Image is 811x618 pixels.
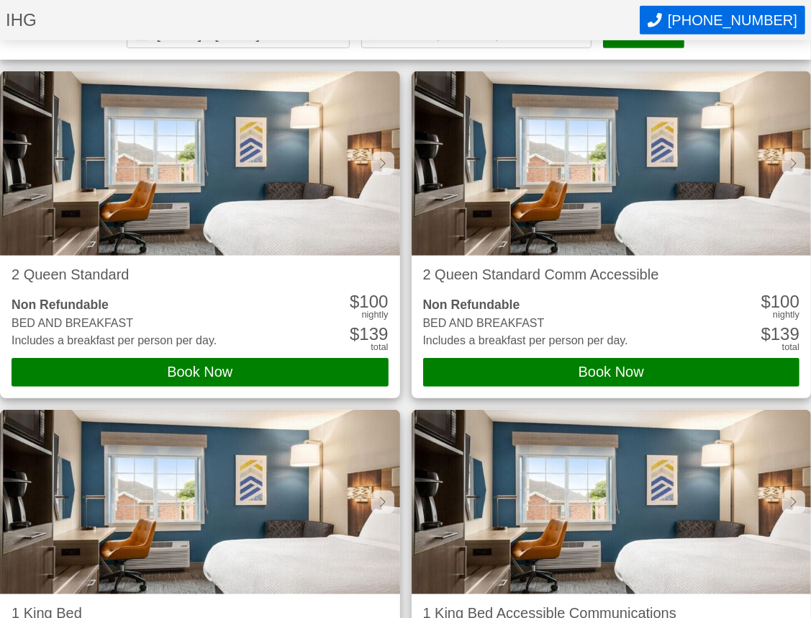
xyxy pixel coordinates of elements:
[12,267,389,282] h2: 2 Queen Standard
[761,324,771,344] span: $
[423,335,628,346] li: Includes a breakfast per person per day.
[423,299,628,312] div: Non Refundable
[761,326,799,343] div: 139
[640,6,805,35] button: Call
[12,299,217,312] div: Non Refundable
[423,318,628,329] div: BED AND BREAKFAST
[12,335,217,346] li: Includes a breakfast per person per day.
[761,292,771,311] span: $
[12,318,217,329] div: BED AND BREAKFAST
[423,358,800,387] button: Book Now
[350,292,359,311] span: $
[350,326,388,343] div: 139
[12,358,389,387] button: Book Now
[350,324,359,344] span: $
[371,343,388,352] div: total
[668,12,797,29] span: [PHONE_NUMBER]
[761,293,799,310] div: 100
[350,293,388,310] div: 100
[362,310,389,320] div: nightly
[782,343,799,352] div: total
[6,12,640,29] h1: IHG
[423,267,800,282] h2: 2 Queen Standard Comm Accessible
[773,310,799,320] div: nightly
[391,27,565,41] div: 1 room, 2 adults, 0 children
